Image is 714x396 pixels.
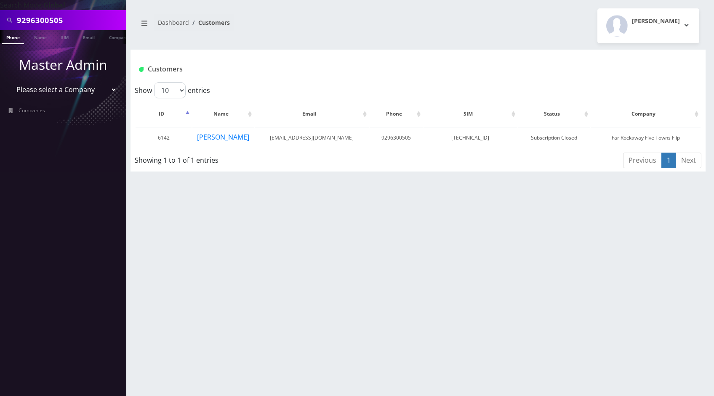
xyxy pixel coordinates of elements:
[30,30,51,43] a: Name
[135,82,210,98] label: Show entries
[158,18,189,26] a: Dashboard
[137,14,412,38] nav: breadcrumb
[79,30,99,43] a: Email
[661,153,676,168] a: 1
[591,127,701,148] td: Far Rockaway Five Towns Flip
[623,153,662,168] a: Previous
[676,153,701,168] a: Next
[197,132,250,143] button: [PERSON_NAME]
[591,102,701,126] th: Company: activate to sort column ascending
[255,127,369,148] td: [EMAIL_ADDRESS][DOMAIN_NAME]
[424,127,517,148] td: [TECHNICAL_ID]
[632,18,680,25] h2: [PERSON_NAME]
[154,82,186,98] select: Showentries
[43,0,65,10] strong: Global
[518,127,590,148] td: Subscription Closed
[136,127,192,148] td: 6142
[192,102,254,126] th: Name: activate to sort column ascending
[255,102,369,126] th: Email: activate to sort column ascending
[518,102,590,126] th: Status: activate to sort column ascending
[189,18,230,27] li: Customers
[105,30,133,43] a: Company
[424,102,517,126] th: SIM: activate to sort column ascending
[2,30,24,44] a: Phone
[19,107,45,114] span: Companies
[136,102,192,126] th: ID: activate to sort column descending
[370,102,423,126] th: Phone: activate to sort column ascending
[597,8,699,43] button: [PERSON_NAME]
[17,12,124,28] input: Search All Companies
[370,127,423,148] td: 9296300505
[57,30,73,43] a: SIM
[139,65,602,73] h1: Customers
[135,152,365,165] div: Showing 1 to 1 of 1 entries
